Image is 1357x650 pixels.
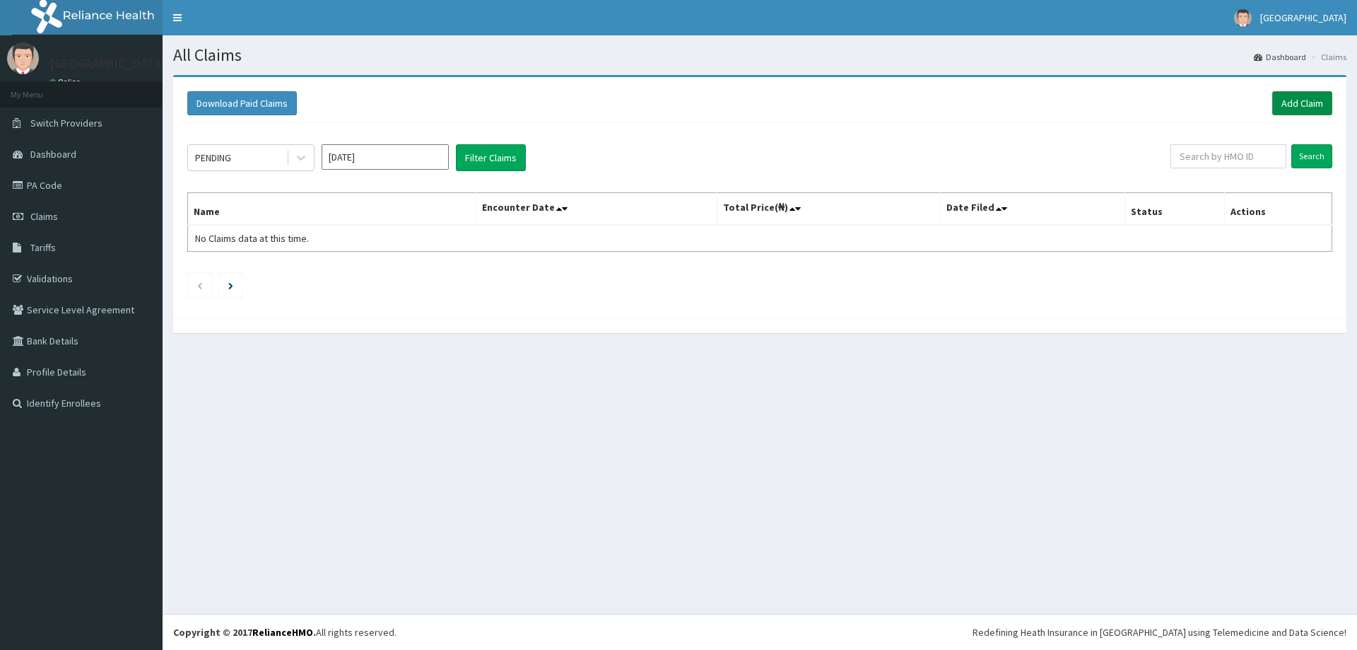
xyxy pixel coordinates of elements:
a: Dashboard [1254,51,1306,63]
footer: All rights reserved. [163,614,1357,650]
img: User Image [1234,9,1252,27]
div: PENDING [195,151,231,165]
span: Claims [30,210,58,223]
button: Download Paid Claims [187,91,297,115]
a: RelianceHMO [252,626,313,639]
img: User Image [7,42,39,74]
span: Tariffs [30,241,56,254]
a: Online [49,77,83,87]
input: Search by HMO ID [1170,144,1286,168]
h1: All Claims [173,46,1346,64]
span: Dashboard [30,148,76,161]
li: Claims [1308,51,1346,63]
span: No Claims data at this time. [195,232,309,245]
span: [GEOGRAPHIC_DATA] [1260,11,1346,24]
th: Date Filed [940,193,1124,226]
input: Search [1291,144,1332,168]
strong: Copyright © 2017 . [173,626,316,639]
span: Switch Providers [30,117,102,129]
a: Next page [228,279,233,291]
div: Redefining Heath Insurance in [GEOGRAPHIC_DATA] using Telemedicine and Data Science! [973,625,1346,639]
input: Select Month and Year [322,144,449,170]
p: [GEOGRAPHIC_DATA] [49,57,166,70]
th: Name [188,193,476,226]
th: Encounter Date [476,193,717,226]
a: Add Claim [1272,91,1332,115]
th: Actions [1224,193,1332,226]
button: Filter Claims [456,144,526,171]
th: Status [1124,193,1224,226]
th: Total Price(₦) [717,193,940,226]
a: Previous page [196,279,203,291]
